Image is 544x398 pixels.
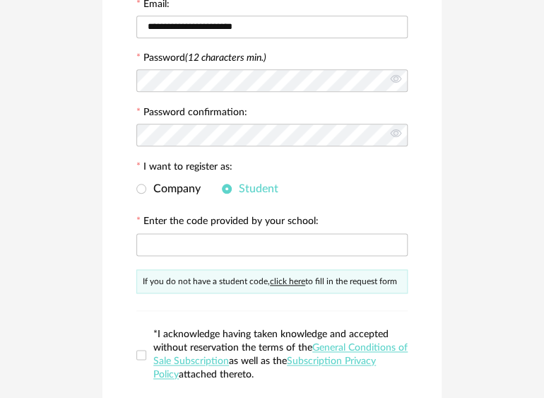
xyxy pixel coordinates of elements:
[153,329,408,380] span: *I acknowledge having taken knowledge and accepted without reservation the terms of the as well a...
[136,269,408,293] div: If you do not have a student code, to fill in the request form
[143,53,266,63] label: Password
[270,277,305,286] a: click here
[153,356,376,380] a: Subscription Privacy Policy
[136,216,319,229] label: Enter the code provided by your school:
[136,107,247,120] label: Password confirmation:
[232,183,278,194] span: Student
[136,162,232,175] label: I want to register as:
[153,343,408,366] a: General Conditions of Sale Subscription
[185,53,266,63] i: (12 characters min.)
[146,183,201,194] span: Company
